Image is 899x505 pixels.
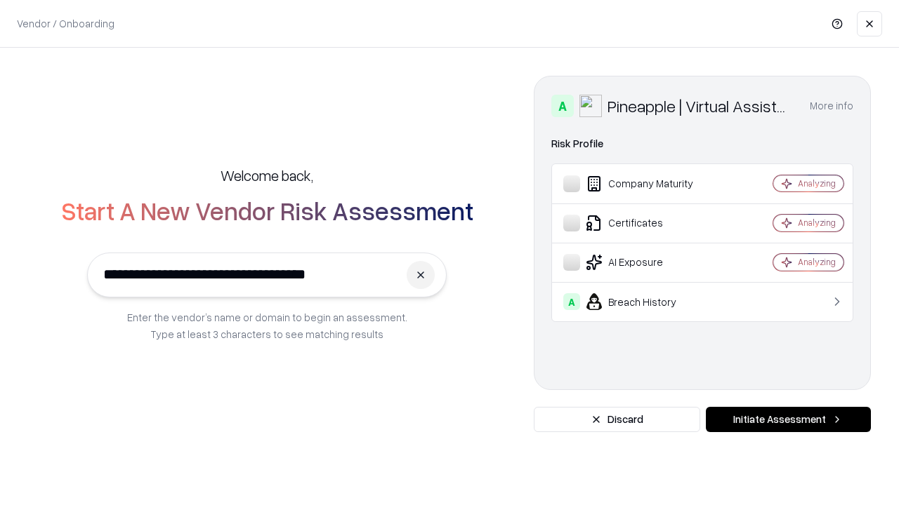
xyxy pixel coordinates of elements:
div: Certificates [563,215,731,231]
div: Analyzing [798,177,836,189]
div: AI Exposure [563,254,731,271]
div: A [551,95,574,117]
p: Enter the vendor’s name or domain to begin an assessment. Type at least 3 characters to see match... [127,309,407,342]
button: More info [810,93,853,119]
div: A [563,293,580,310]
button: Discard [534,407,700,432]
div: Breach History [563,293,731,310]
button: Initiate Assessment [706,407,871,432]
div: Risk Profile [551,135,853,152]
h2: Start A New Vendor Risk Assessment [61,196,473,224]
h5: Welcome back, [221,166,313,185]
img: Pineapple | Virtual Assistant Agency [579,95,602,117]
p: Vendor / Onboarding [17,16,114,31]
div: Pineapple | Virtual Assistant Agency [608,95,793,117]
div: Company Maturity [563,175,731,192]
div: Analyzing [798,217,836,229]
div: Analyzing [798,256,836,268]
